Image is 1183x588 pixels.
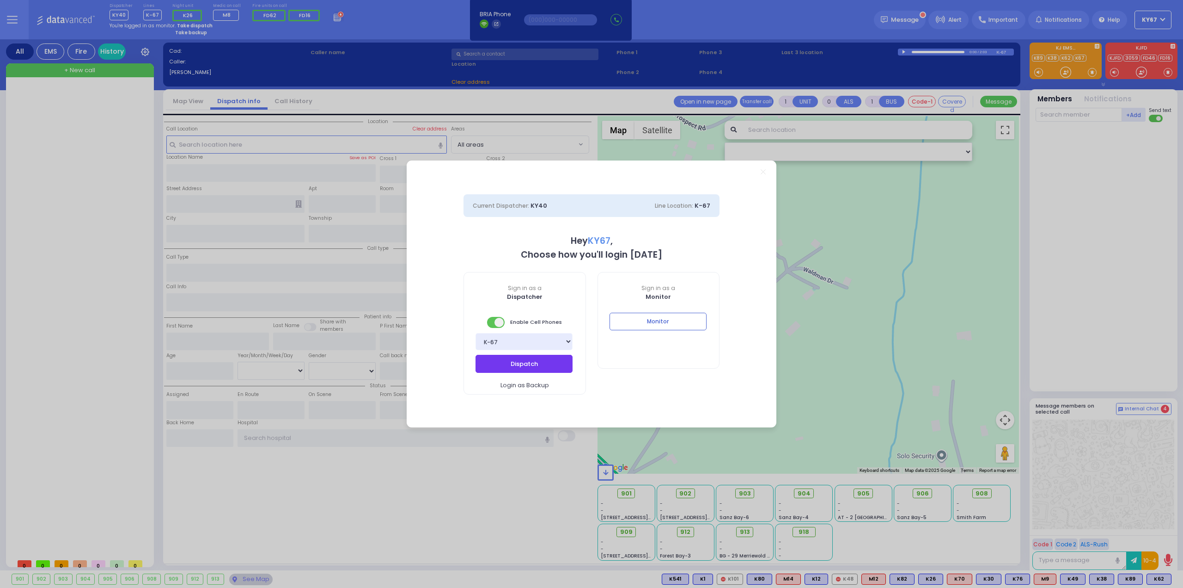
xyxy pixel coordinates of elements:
[531,201,547,210] span: KY40
[598,284,720,292] span: Sign in as a
[571,235,613,247] b: Hey ,
[761,169,766,174] a: Close
[646,292,671,301] b: Monitor
[464,284,585,292] span: Sign in as a
[521,248,662,261] b: Choose how you'll login [DATE]
[476,355,573,372] button: Dispatch
[610,313,707,330] button: Monitor
[473,202,529,210] span: Current Dispatcher:
[695,201,710,210] span: K-67
[507,292,543,301] b: Dispatcher
[500,381,549,390] span: Login as Backup
[655,202,693,210] span: Line Location:
[588,235,610,247] span: KY67
[487,316,562,329] span: Enable Cell Phones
